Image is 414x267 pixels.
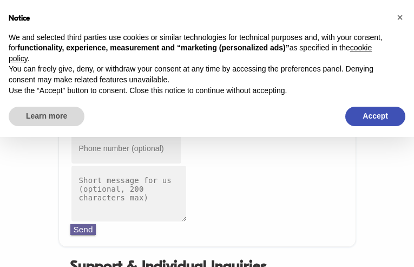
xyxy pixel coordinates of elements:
a: cookie policy [9,43,372,63]
p: We and selected third parties use cookies or similar technologies for technical purposes and, wit... [9,32,388,64]
input: Phone number (optional) [70,132,182,164]
button: Learn more [9,107,84,126]
p: You can freely give, deny, or withdraw your consent at any time by accessing the preferences pane... [9,64,388,85]
span: × [397,11,403,23]
h2: Notice [9,13,388,24]
button: Accept [345,107,405,126]
button: Send [70,224,96,235]
strong: functionality, experience, measurement and “marketing (personalized ads)” [17,43,289,52]
p: Use the “Accept” button to consent. Close this notice to continue without accepting. [9,86,388,96]
button: Close this notice [391,9,409,26]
